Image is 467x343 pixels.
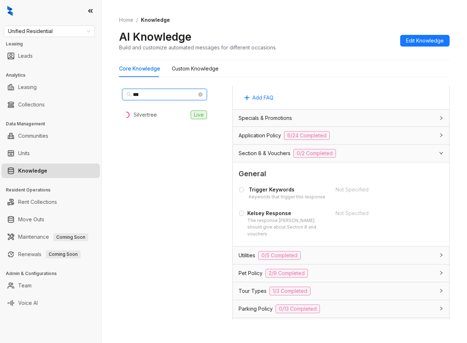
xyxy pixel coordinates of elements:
[233,247,449,264] div: Utilities0/5 Completed
[119,65,160,73] div: Core Knowledge
[1,296,100,310] li: Voice AI
[239,251,255,259] span: Utilities
[18,247,81,262] a: RenewalsComing Soon
[233,300,449,318] div: Parking Policy0/13 Completed
[400,35,450,47] button: Edit Knowledge
[118,16,135,24] a: Home
[18,80,37,94] a: Leasing
[8,26,90,37] span: Unified Residential
[172,65,219,73] div: Custom Knowledge
[252,94,273,102] span: Add FAQ
[336,209,424,217] div: Not Specified
[1,195,100,209] li: Rent Collections
[18,97,45,112] a: Collections
[233,110,449,126] div: Specials & Promotions
[1,247,100,262] li: Renewals
[1,49,100,63] li: Leads
[233,145,449,162] div: Section 8 & Vouchers0/2 Completed
[439,151,443,155] span: expanded
[336,186,424,194] div: Not Specified
[239,92,279,104] button: Add FAQ
[1,80,100,94] li: Leasing
[126,92,131,97] span: search
[293,149,336,158] span: 0/2 Completed
[119,44,277,51] div: Build and customize automated messages for different occasions.
[18,49,33,63] a: Leads
[6,187,101,193] h3: Resident Operations
[6,72,101,78] h3: Analytics
[239,149,291,157] span: Section 8 & Vouchers
[18,212,44,227] a: Move Outs
[239,132,281,140] span: Application Policy
[239,114,292,122] span: Specials & Promotions
[249,194,325,201] div: Keywords that trigger this response
[233,282,449,300] div: Tour Types1/3 Completed
[269,287,310,295] span: 1/3 Completed
[439,271,443,275] span: collapsed
[439,306,443,311] span: collapsed
[239,168,443,179] span: General
[53,233,88,241] span: Coming Soon
[406,37,444,45] span: Edit Knowledge
[18,278,32,293] a: Team
[233,265,449,282] div: Pet Policy2/9 Completed
[1,129,100,143] li: Communities
[233,127,449,144] div: Application Policy6/24 Completed
[1,212,100,227] li: Move Outs
[134,111,157,119] div: Silvertree
[191,110,207,119] span: Live
[198,92,203,97] span: close-circle
[439,288,443,293] span: collapsed
[439,133,443,137] span: collapsed
[1,164,100,178] li: Knowledge
[1,230,100,244] li: Maintenance
[439,253,443,257] span: collapsed
[6,121,101,127] h3: Data Management
[18,129,48,143] a: Communities
[46,250,81,258] span: Coming Soon
[1,146,100,161] li: Units
[141,17,170,23] span: Knowledge
[247,217,327,238] div: The response [PERSON_NAME] should give about Section 8 and vouchers
[258,251,301,260] span: 0/5 Completed
[18,296,38,310] a: Voice AI
[119,30,191,44] h2: AI Knowledge
[284,131,330,140] span: 6/24 Completed
[18,195,57,209] a: Rent Collections
[439,116,443,120] span: collapsed
[265,269,308,278] span: 2/9 Completed
[233,318,449,335] div: Amenities0/1 Completed
[247,209,327,217] div: Kelsey Response
[136,16,138,24] li: /
[6,270,101,277] h3: Admin & Configurations
[18,164,47,178] a: Knowledge
[249,186,325,194] div: Trigger Keywords
[239,305,273,313] span: Parking Policy
[239,269,263,277] span: Pet Policy
[6,41,101,47] h3: Leasing
[276,304,320,313] span: 0/13 Completed
[1,278,100,293] li: Team
[18,146,30,161] a: Units
[7,6,13,16] img: logo
[1,97,100,112] li: Collections
[239,287,267,295] span: Tour Types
